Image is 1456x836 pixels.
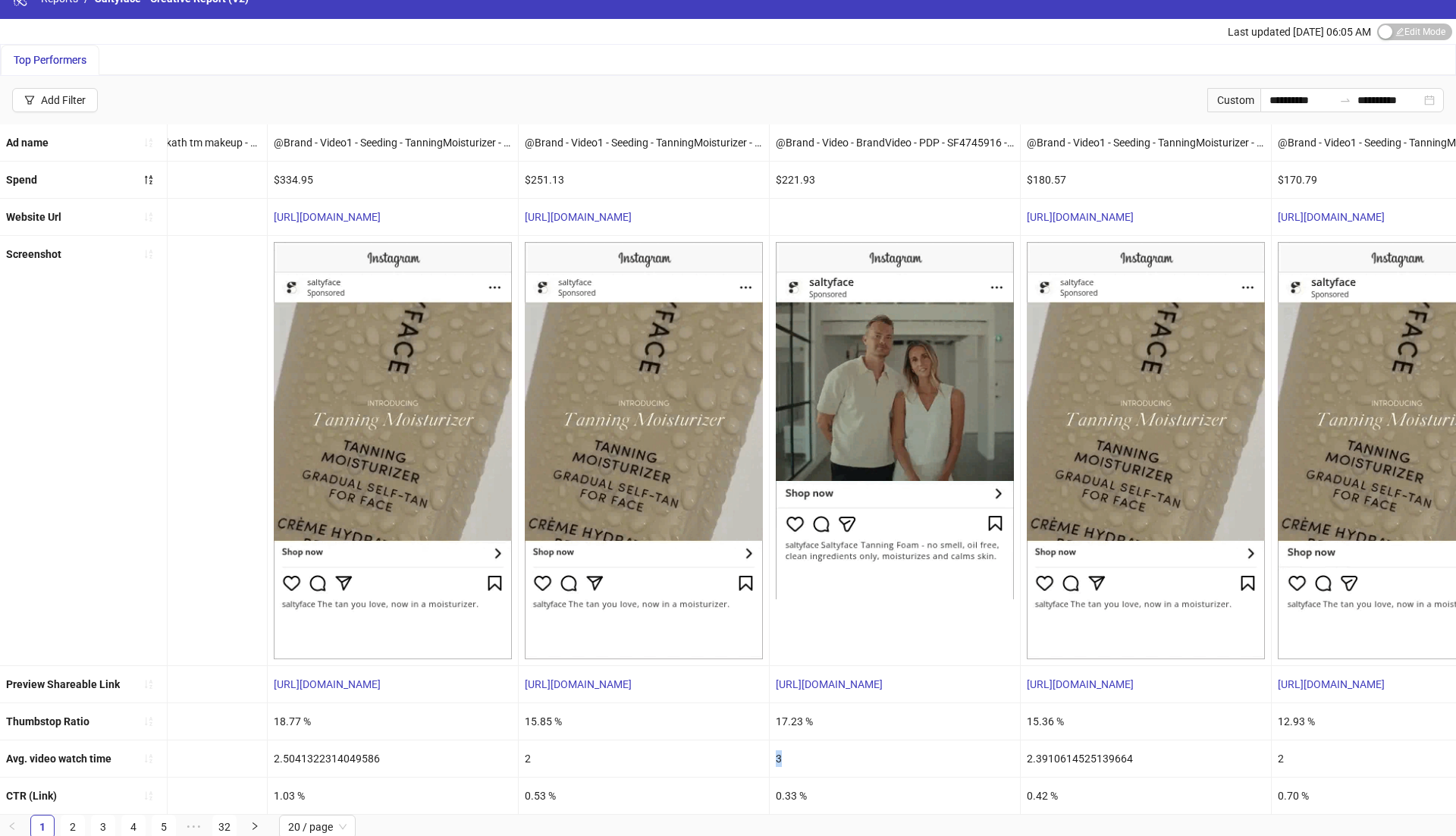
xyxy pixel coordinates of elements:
[274,242,512,659] img: Screenshot 120225500306900395
[6,753,111,765] b: Avg. video watch time
[519,124,769,161] div: @Brand - Video1 - Seeding - TanningMoisturizer - PDP - SF2445757 - [DATE] - Copy
[519,778,769,814] div: 0.53 %
[519,162,769,198] div: $251.13
[41,94,86,106] div: Add Filter
[143,174,154,185] span: sort-descending
[1021,162,1271,198] div: $180.57
[1027,678,1134,690] a: [URL][DOMAIN_NAME]
[268,740,518,777] div: 2.5041322314049586
[6,678,120,690] b: Preview Shareable Link
[268,124,518,161] div: @Brand - Video1 - Seeding - TanningMoisturizer - PDP - SF2445757 - [DATE] - Copy
[143,137,154,148] span: sort-ascending
[6,211,61,223] b: Website Url
[776,678,883,690] a: [URL][DOMAIN_NAME]
[770,740,1020,777] div: 3
[143,716,154,727] span: sort-ascending
[525,242,763,659] img: Screenshot 120226658409530395
[14,54,86,66] span: Top Performers
[250,822,259,831] span: right
[770,778,1020,814] div: 0.33 %
[143,249,154,259] span: sort-ascending
[1207,88,1260,112] div: Custom
[143,679,154,690] span: sort-ascending
[6,248,61,260] b: Screenshot
[8,822,17,831] span: left
[274,678,381,690] a: [URL][DOMAIN_NAME]
[24,95,35,105] span: filter
[6,137,49,149] b: Ad name
[6,174,37,186] b: Spend
[1278,211,1385,223] a: [URL][DOMAIN_NAME]
[776,242,1014,599] img: Screenshot 120228440807970395
[519,740,769,777] div: 2
[519,703,769,740] div: 15.85 %
[770,124,1020,161] div: @Brand - Video - BrandVideo - PDP - SF4745916 - [DATE]
[1027,211,1134,223] a: [URL][DOMAIN_NAME]
[268,778,518,814] div: 1.03 %
[1278,678,1385,690] a: [URL][DOMAIN_NAME]
[1021,740,1271,777] div: 2.3910614525139664
[525,211,632,223] a: [URL][DOMAIN_NAME]
[525,678,632,690] a: [URL][DOMAIN_NAME]
[1021,703,1271,740] div: 15.36 %
[12,88,98,112] button: Add Filter
[770,162,1020,198] div: $221.93
[1021,778,1271,814] div: 0.42 %
[1021,124,1271,161] div: @Brand - Video1 - Seeding - TanningMoisturizer - PDP - SF2445757 - [DATE] - Copy
[274,211,381,223] a: [URL][DOMAIN_NAME]
[1339,94,1351,106] span: to
[6,790,57,802] b: CTR (Link)
[6,715,89,728] b: Thumbstop Ratio
[268,162,518,198] div: $334.95
[268,703,518,740] div: 18.77 %
[143,790,154,801] span: sort-ascending
[770,703,1020,740] div: 17.23 %
[1339,94,1351,106] span: swap-right
[143,753,154,764] span: sort-ascending
[1027,242,1265,659] img: Screenshot 120226658410250395
[1228,26,1371,38] span: Last updated [DATE] 06:05 AM
[143,212,154,222] span: sort-ascending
